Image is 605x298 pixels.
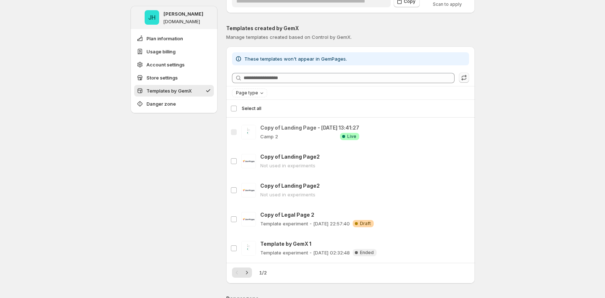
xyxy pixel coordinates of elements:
[148,14,156,21] text: JH
[241,125,256,139] img: Copy of Landing Page - Sep 11, 13:41:27
[134,46,214,57] button: Usage billing
[244,56,347,62] span: These templates won't appear in GemPages.
[241,154,256,168] img: Copy of Landing Page2
[242,268,252,278] button: Next
[134,59,214,70] button: Account settings
[146,35,183,42] span: Plan information
[146,48,175,55] span: Usage billing
[260,153,320,160] p: Copy of Landing Page2
[145,10,159,25] span: Jena Hoang
[260,133,278,140] p: Camp 2
[260,220,350,227] p: Template experiment - [DATE] 22:57:40
[146,87,192,94] span: Templates by GemX
[163,19,200,25] p: [DOMAIN_NAME]
[226,25,475,32] p: Templates created by GemX
[260,182,320,189] p: Copy of Landing Page2
[260,240,377,248] p: Template by GemX 1
[260,162,320,169] p: Not used in experiments
[260,124,359,131] p: Copy of Landing Page - [DATE] 13:41:27
[146,100,176,107] span: Danger zone
[146,74,178,81] span: Store settings
[426,1,469,7] p: Scan to apply
[134,98,214,110] button: Danger zone
[134,72,214,83] button: Store settings
[360,221,371,226] span: Draft
[134,33,214,44] button: Plan information
[241,241,256,256] img: Template by GemX 1
[146,61,185,68] span: Account settings
[242,106,261,111] span: Select all
[226,34,352,40] span: Manage templates created based on Control by GemX.
[134,85,214,97] button: Templates by GemX
[360,250,374,256] span: Ended
[163,10,203,17] p: [PERSON_NAME]
[260,211,374,219] p: Copy of Legal Page 2
[232,89,267,97] button: Page type
[259,269,267,276] span: 1 / 2
[241,183,256,197] img: Copy of Landing Page2
[236,90,258,96] span: Page type
[241,212,256,226] img: Copy of Legal Page 2
[232,268,252,278] nav: Pagination
[347,134,356,139] span: Live
[260,249,350,256] p: Template experiment - [DATE] 02:32:48
[260,191,320,198] p: Not used in experiments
